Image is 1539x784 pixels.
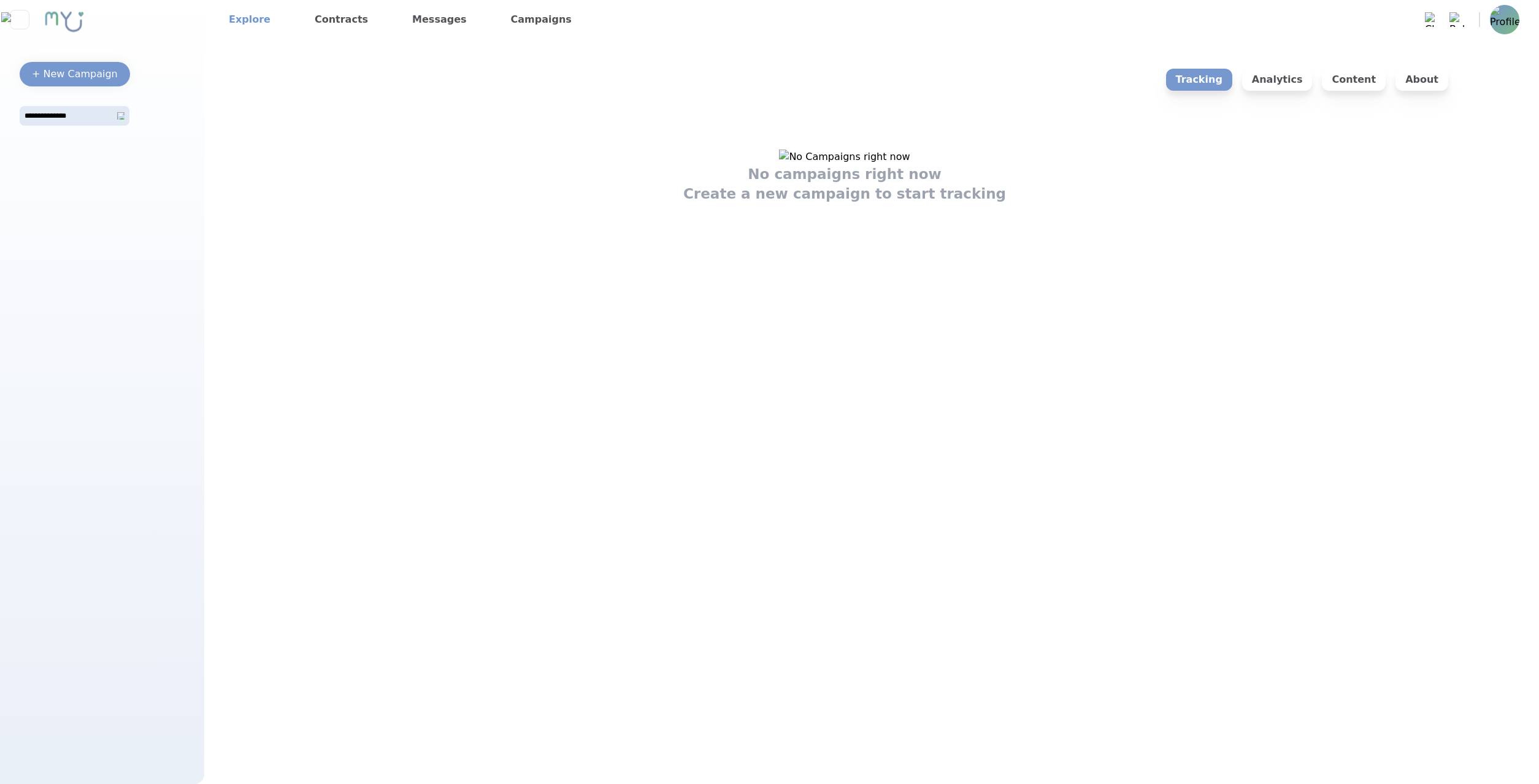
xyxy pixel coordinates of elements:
[1490,5,1519,34] img: Profile
[224,10,275,29] a: Explore
[310,10,373,29] a: Contracts
[20,62,130,86] button: + New Campaign
[1395,69,1448,91] p: About
[1322,69,1386,91] p: Content
[1425,12,1440,27] img: Chat
[407,10,471,29] a: Messages
[748,164,942,184] h1: No campaigns right now
[1449,12,1464,27] img: Bell
[683,184,1006,204] h1: Create a new campaign to start tracking
[506,10,577,29] a: Campaigns
[1,12,37,27] img: Close sidebar
[32,67,118,82] div: + New Campaign
[1166,69,1232,91] p: Tracking
[779,150,910,164] img: No Campaigns right now
[1242,69,1313,91] p: Analytics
